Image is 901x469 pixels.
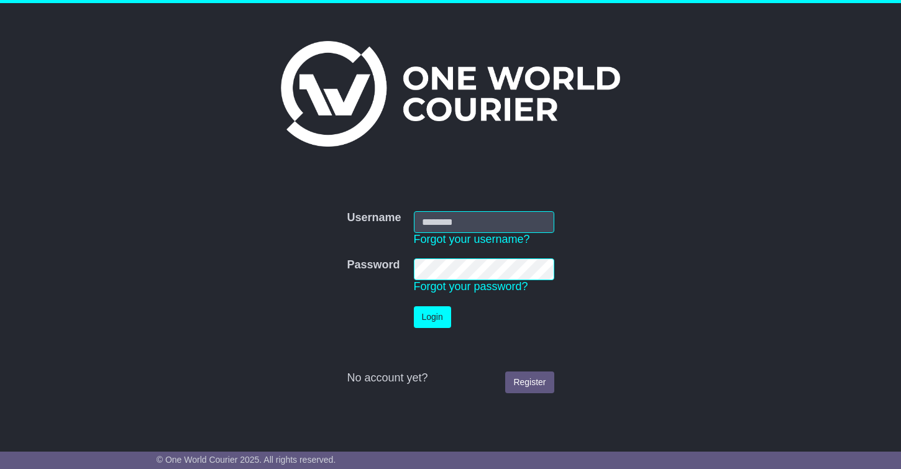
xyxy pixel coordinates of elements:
div: No account yet? [347,371,554,385]
label: Username [347,211,401,225]
button: Login [414,306,451,328]
span: © One World Courier 2025. All rights reserved. [157,455,336,465]
a: Forgot your username? [414,233,530,245]
a: Register [505,371,554,393]
label: Password [347,258,400,272]
img: One World [281,41,620,147]
a: Forgot your password? [414,280,528,293]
